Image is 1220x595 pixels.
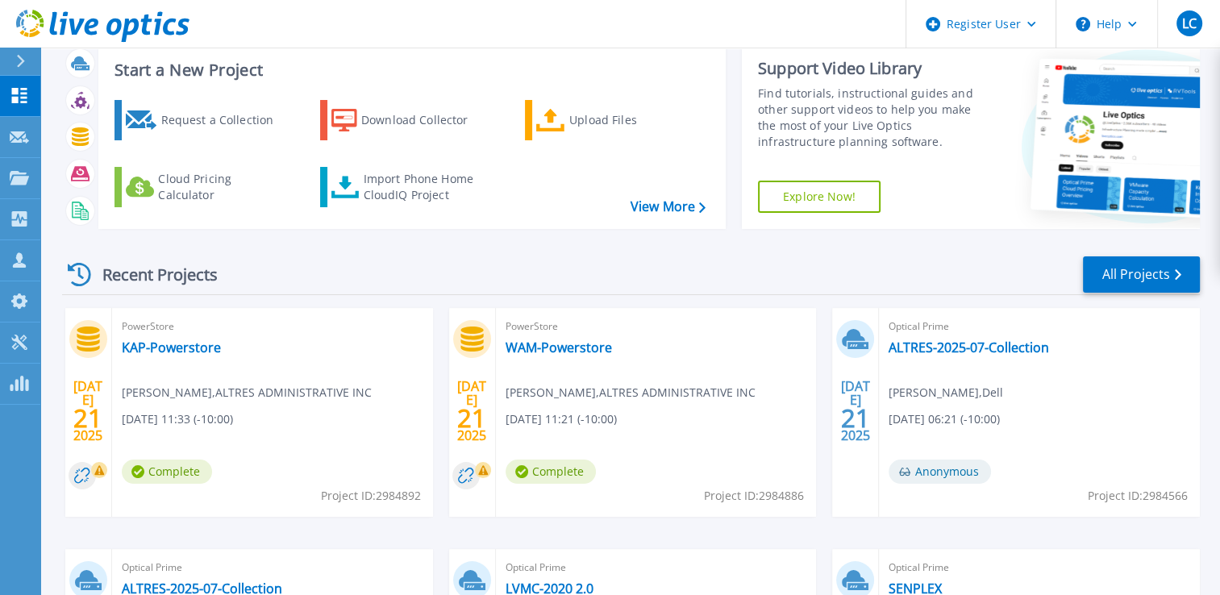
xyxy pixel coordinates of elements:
a: All Projects [1083,256,1200,293]
span: Project ID: 2984892 [321,487,421,505]
a: View More [631,199,706,214]
h3: Start a New Project [115,61,705,79]
div: Find tutorials, instructional guides and other support videos to help you make the most of your L... [758,85,988,150]
span: [PERSON_NAME] , ALTRES ADMINISTRATIVE INC [122,384,372,402]
div: Request a Collection [160,104,289,136]
span: Optical Prime [506,559,807,576]
span: Project ID: 2984886 [704,487,804,505]
span: Optical Prime [889,318,1190,335]
span: Optical Prime [889,559,1190,576]
div: Support Video Library [758,58,988,79]
span: Anonymous [889,460,991,484]
div: [DATE] 2025 [73,381,103,440]
span: Complete [122,460,212,484]
a: ALTRES-2025-07-Collection [889,339,1049,356]
div: Download Collector [361,104,490,136]
span: [PERSON_NAME] , ALTRES ADMINISTRATIVE INC [506,384,756,402]
span: PowerStore [122,318,423,335]
div: Import Phone Home CloudIQ Project [363,171,489,203]
div: Cloud Pricing Calculator [158,171,287,203]
a: WAM-Powerstore [506,339,612,356]
span: 21 [73,411,102,425]
span: LC [1181,17,1196,30]
a: Download Collector [320,100,500,140]
div: [DATE] 2025 [456,381,487,440]
span: [DATE] 11:21 (-10:00) [506,410,617,428]
span: Project ID: 2984566 [1088,487,1188,505]
div: Upload Files [569,104,698,136]
span: [DATE] 06:21 (-10:00) [889,410,1000,428]
span: Complete [506,460,596,484]
a: KAP-Powerstore [122,339,221,356]
a: Request a Collection [115,100,294,140]
div: [DATE] 2025 [840,381,871,440]
a: Explore Now! [758,181,881,213]
span: 21 [457,411,486,425]
a: Cloud Pricing Calculator [115,167,294,207]
span: [PERSON_NAME] , Dell [889,384,1003,402]
span: PowerStore [506,318,807,335]
span: [DATE] 11:33 (-10:00) [122,410,233,428]
span: 21 [841,411,870,425]
a: Upload Files [525,100,705,140]
span: Optical Prime [122,559,423,576]
div: Recent Projects [62,255,239,294]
